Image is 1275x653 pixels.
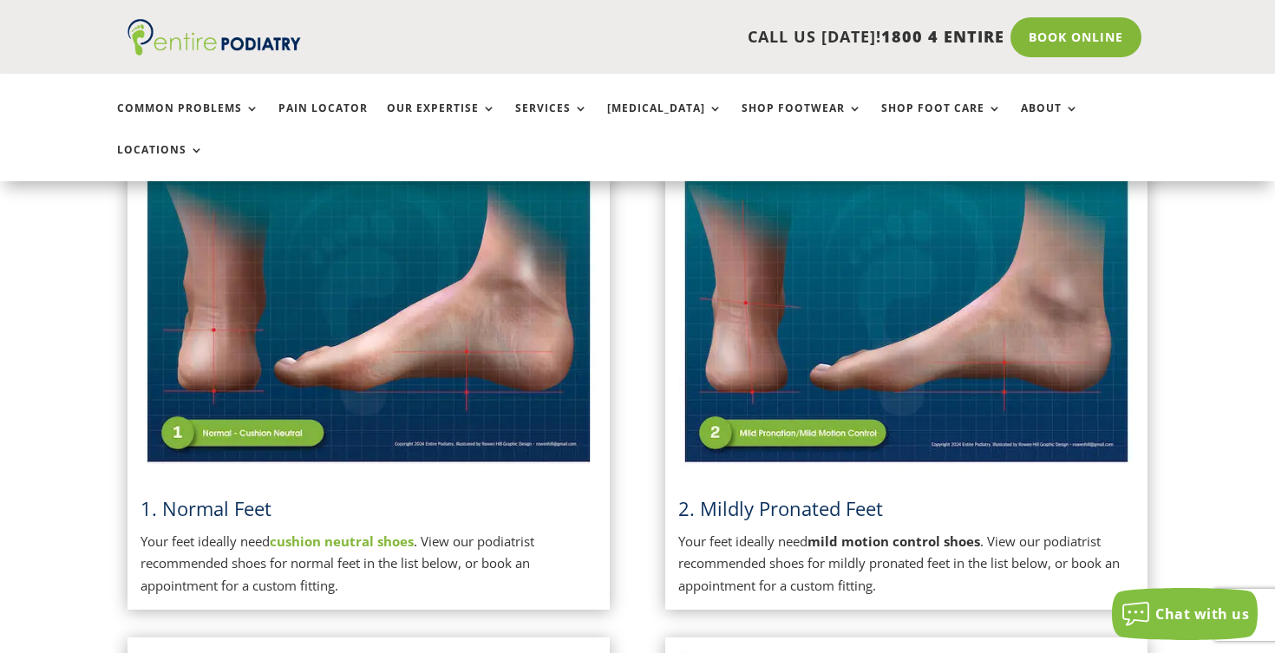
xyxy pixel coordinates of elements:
[1155,604,1249,624] span: Chat with us
[678,495,883,521] span: 2. Mildly Pronated Feet
[607,102,722,140] a: [MEDICAL_DATA]
[141,531,597,597] p: Your feet ideally need . View our podiatrist recommended shoes for normal feet in the list below,...
[278,102,368,140] a: Pain Locator
[127,19,301,56] img: logo (1)
[141,495,271,521] a: 1. Normal Feet
[117,144,204,181] a: Locations
[515,102,588,140] a: Services
[387,102,496,140] a: Our Expertise
[881,102,1002,140] a: Shop Foot Care
[742,102,862,140] a: Shop Footwear
[127,42,301,59] a: Entire Podiatry
[1112,588,1258,640] button: Chat with us
[1010,17,1141,57] a: Book Online
[678,531,1134,597] p: Your feet ideally need . View our podiatrist recommended shoes for mildly pronated feet in the li...
[881,26,1004,47] span: 1800 4 ENTIRE
[270,532,414,550] a: cushion neutral shoes
[678,147,1134,469] img: Mildly Pronated Feet - View Podiatrist Recommended Mild Motion Control Shoes
[807,532,980,550] strong: mild motion control shoes
[363,26,1004,49] p: CALL US [DATE]!
[141,147,597,469] img: Normal Feet - View Podiatrist Recommended Cushion Neutral Shoes
[1021,102,1079,140] a: About
[117,102,259,140] a: Common Problems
